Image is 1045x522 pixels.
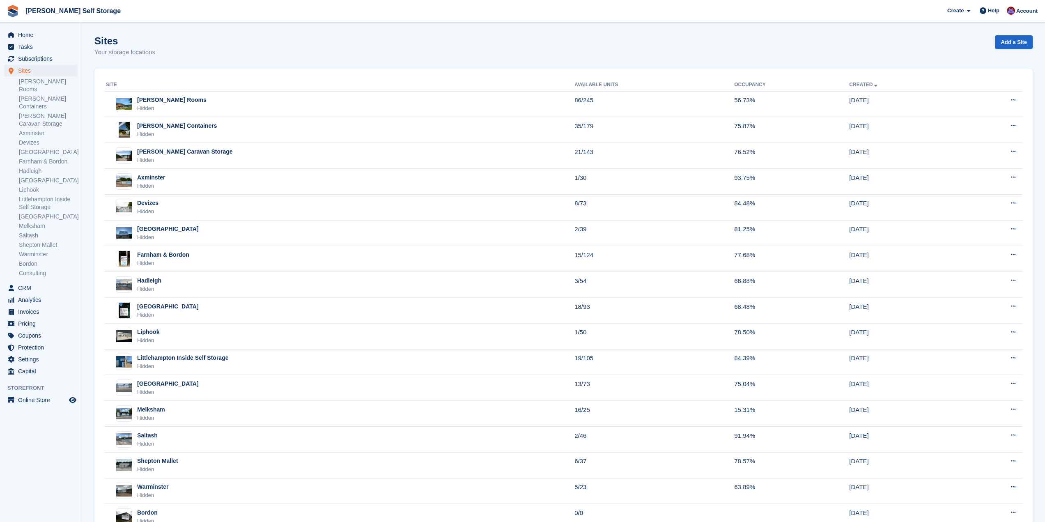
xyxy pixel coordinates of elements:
[734,298,849,324] td: 68.48%
[19,139,78,147] a: Devizes
[137,483,169,491] div: Warminster
[137,336,159,345] div: Hidden
[4,53,78,64] a: menu
[137,251,189,259] div: Farnham & Bordon
[116,459,132,471] img: Image of Shepton Mallet site
[7,384,82,392] span: Storefront
[104,78,574,92] th: Site
[116,330,132,342] img: Image of Liphook site
[4,306,78,317] a: menu
[849,298,959,324] td: [DATE]
[734,427,849,453] td: 91.94%
[137,285,161,293] div: Hidden
[137,457,178,465] div: Shepton Mallet
[574,478,734,504] td: 5/23
[137,388,199,396] div: Hidden
[19,213,78,221] a: [GEOGRAPHIC_DATA]
[116,227,132,239] img: Image of Eastbourne site
[19,195,78,211] a: Littlehampton Inside Self Storage
[137,431,158,440] div: Saltash
[94,35,155,46] h1: Sites
[19,167,78,175] a: Hadleigh
[18,394,67,406] span: Online Store
[849,323,959,349] td: [DATE]
[4,330,78,341] a: menu
[574,117,734,143] td: 35/179
[19,112,78,128] a: [PERSON_NAME] Caravan Storage
[119,302,130,319] img: Image of Isle Of Wight site
[574,349,734,375] td: 19/105
[849,82,879,87] a: Created
[734,194,849,220] td: 84.48%
[137,130,217,138] div: Hidden
[849,272,959,298] td: [DATE]
[734,272,849,298] td: 66.88%
[18,318,67,329] span: Pricing
[734,323,849,349] td: 78.50%
[94,48,155,57] p: Your storage locations
[849,194,959,220] td: [DATE]
[4,342,78,353] a: menu
[574,169,734,195] td: 1/30
[734,78,849,92] th: Occupancy
[19,158,78,166] a: Farnham & Bordon
[995,35,1033,49] a: Add a Site
[137,379,199,388] div: [GEOGRAPHIC_DATA]
[19,177,78,184] a: [GEOGRAPHIC_DATA]
[849,478,959,504] td: [DATE]
[19,251,78,258] a: Warminster
[137,311,199,319] div: Hidden
[116,202,132,213] img: Image of Devizes site
[137,233,199,241] div: Hidden
[574,143,734,169] td: 21/143
[116,150,132,161] img: Image of Alton Caravan Storage site
[116,408,132,420] img: Image of Melksham site
[137,199,158,207] div: Devizes
[137,354,228,362] div: Littlehampton Inside Self Storage
[137,276,161,285] div: Hadleigh
[18,282,67,294] span: CRM
[137,96,207,104] div: [PERSON_NAME] Rooms
[19,186,78,194] a: Liphook
[4,294,78,306] a: menu
[137,508,158,517] div: Bordon
[18,65,67,76] span: Sites
[734,401,849,427] td: 15.31%
[849,401,959,427] td: [DATE]
[849,117,959,143] td: [DATE]
[19,222,78,230] a: Melksham
[116,98,132,110] img: Image of Alton Rooms site
[137,302,199,311] div: [GEOGRAPHIC_DATA]
[19,78,78,93] a: [PERSON_NAME] Rooms
[116,511,132,522] img: Image of Bordon site
[116,175,132,187] img: Image of Axminster site
[18,306,67,317] span: Invoices
[849,220,959,246] td: [DATE]
[734,452,849,478] td: 78.57%
[137,225,199,233] div: [GEOGRAPHIC_DATA]
[734,375,849,401] td: 75.04%
[137,207,158,216] div: Hidden
[18,354,67,365] span: Settings
[734,117,849,143] td: 75.87%
[137,147,233,156] div: [PERSON_NAME] Caravan Storage
[574,298,734,324] td: 18/93
[137,182,165,190] div: Hidden
[18,41,67,53] span: Tasks
[18,29,67,41] span: Home
[68,395,78,405] a: Preview store
[849,375,959,401] td: [DATE]
[19,241,78,249] a: Shepton Mallet
[137,259,189,267] div: Hidden
[22,4,124,18] a: [PERSON_NAME] Self Storage
[19,260,78,268] a: Bordon
[4,394,78,406] a: menu
[849,246,959,272] td: [DATE]
[947,7,964,15] span: Create
[734,246,849,272] td: 77.68%
[18,294,67,306] span: Analytics
[19,269,78,277] a: Consulting
[574,452,734,478] td: 6/37
[19,148,78,156] a: [GEOGRAPHIC_DATA]
[574,220,734,246] td: 2/39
